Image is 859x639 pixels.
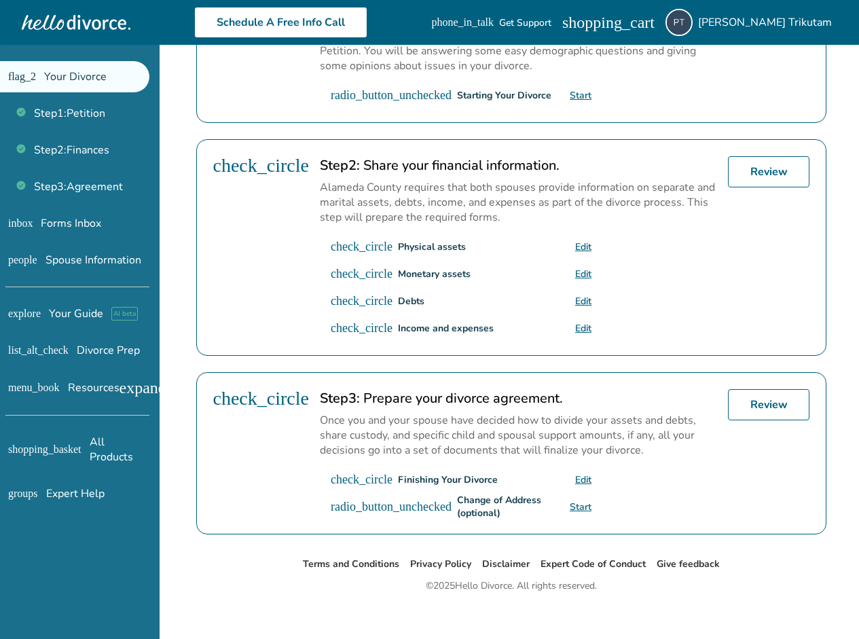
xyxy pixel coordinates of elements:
span: Resources [8,380,120,395]
span: list_alt_check [8,345,69,356]
span: check_circle [331,473,392,486]
span: inbox [8,218,33,229]
span: check_circle [213,389,309,408]
p: Alameda County requires that both spouses provide information on separate and marital assets, deb... [320,180,717,225]
img: ptrikutam@gmail.com [665,9,693,36]
span: Get Support [499,16,551,29]
span: flag_2 [8,71,36,82]
span: explore [8,308,41,319]
div: Monetary assets [398,268,471,280]
span: check_circle [213,156,309,175]
span: [PERSON_NAME] Trikutam [698,15,837,30]
a: Expert Code of Conduct [541,558,646,570]
a: Edit [575,295,591,308]
span: check_circle [331,240,392,253]
a: Edit [575,268,591,280]
div: Change of Address (optional) [457,494,570,519]
div: Finishing Your Divorce [398,473,498,486]
p: Once you and your spouse have decided how to divide your assets and debts, share custody, and spe... [320,413,717,458]
span: phone_in_talk [431,17,494,28]
a: Edit [575,240,591,253]
span: radio_button_unchecked [331,500,452,513]
h2: Prepare your divorce agreement. [320,389,717,407]
p: Every divorce in [US_STATE] starts by one spouse filing a form called the Petition. You will be a... [320,29,717,73]
span: Forms Inbox [41,216,101,231]
iframe: Chat Widget [791,574,859,639]
span: shopping_cart [562,14,655,31]
a: Review [728,389,809,420]
a: phone_in_talkGet Support [431,16,551,29]
div: Physical assets [398,240,466,253]
span: menu_book [8,382,60,393]
a: Start [570,500,591,513]
a: Terms and Conditions [303,558,399,570]
a: Start [570,89,591,102]
span: check_circle [331,295,392,307]
div: Starting Your Divorce [457,89,551,102]
div: Debts [398,295,424,308]
span: expand_more [120,380,208,396]
span: groups [8,488,38,499]
a: Edit [575,322,591,335]
a: Privacy Policy [410,558,471,570]
span: radio_button_unchecked [331,89,452,101]
span: AI beta [111,307,138,321]
li: Disclaimer [482,556,530,572]
li: Give feedback [657,556,720,572]
span: check_circle [331,322,392,334]
span: check_circle [331,268,392,280]
a: Edit [575,473,591,486]
div: Income and expenses [398,322,494,335]
div: © 2025 Hello Divorce. All rights reserved. [426,578,597,594]
strong: Step 2 : [320,156,360,175]
strong: Step 3 : [320,389,360,407]
a: Schedule A Free Info Call [194,7,367,38]
span: people [8,255,37,266]
h2: Share your financial information. [320,156,717,175]
a: Review [728,156,809,187]
span: shopping_basket [8,444,81,455]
